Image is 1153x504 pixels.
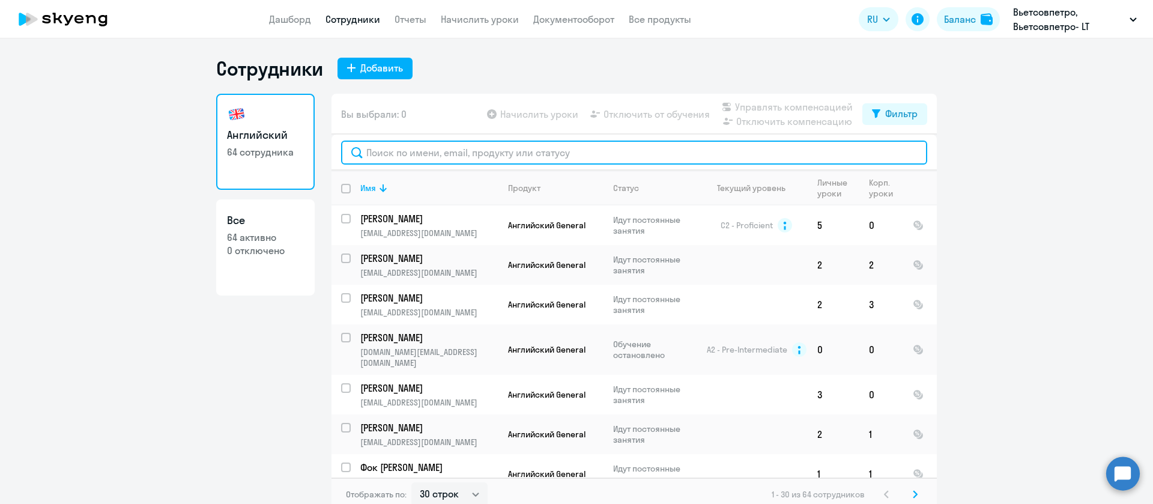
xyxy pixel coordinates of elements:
[817,177,859,199] div: Личные уроки
[227,244,304,257] p: 0 отключено
[817,177,851,199] div: Личные уроки
[360,291,498,305] a: [PERSON_NAME]
[706,183,807,193] div: Текущий уровень
[859,245,903,285] td: 2
[360,228,498,238] p: [EMAIL_ADDRESS][DOMAIN_NAME]
[227,231,304,244] p: 64 активно
[937,7,1000,31] button: Балансbalance
[441,13,519,25] a: Начислить уроки
[859,454,903,494] td: 1
[533,13,614,25] a: Документооборот
[721,220,773,231] span: C2 - Proficient
[629,13,691,25] a: Все продукты
[508,183,603,193] div: Продукт
[337,58,413,79] button: Добавить
[859,414,903,454] td: 1
[360,212,498,225] a: [PERSON_NAME]
[227,127,304,143] h3: Английский
[360,437,498,448] p: [EMAIL_ADDRESS][DOMAIN_NAME]
[360,291,496,305] p: [PERSON_NAME]
[360,331,498,344] a: [PERSON_NAME]
[859,324,903,375] td: 0
[885,106,918,121] div: Фильтр
[613,183,639,193] div: Статус
[613,339,695,360] p: Обучение остановлено
[613,384,695,405] p: Идут постоянные занятия
[360,183,498,193] div: Имя
[859,205,903,245] td: 0
[216,199,315,296] a: Все64 активно0 отключено
[360,212,496,225] p: [PERSON_NAME]
[216,94,315,190] a: Английский64 сотрудника
[360,252,496,265] p: [PERSON_NAME]
[808,245,859,285] td: 2
[360,461,496,474] p: Фок [PERSON_NAME]
[395,13,426,25] a: Отчеты
[508,299,586,310] span: Английский General
[508,260,586,270] span: Английский General
[360,347,498,368] p: [DOMAIN_NAME][EMAIL_ADDRESS][DOMAIN_NAME]
[808,375,859,414] td: 3
[360,421,498,434] a: [PERSON_NAME]
[808,285,859,324] td: 2
[867,12,878,26] span: RU
[508,429,586,440] span: Английский General
[808,414,859,454] td: 2
[360,397,498,408] p: [EMAIL_ADDRESS][DOMAIN_NAME]
[981,13,993,25] img: balance
[869,177,895,199] div: Корп. уроки
[613,214,695,236] p: Идут постоянные занятия
[508,183,540,193] div: Продукт
[944,12,976,26] div: Баланс
[360,461,498,474] a: Фок [PERSON_NAME]
[508,389,586,400] span: Английский General
[216,56,323,80] h1: Сотрудники
[1007,5,1143,34] button: Вьетсовпетро, Вьетсовпетро- LT постоплата 80/20
[707,344,787,355] span: A2 - Pre-Intermediate
[1013,5,1125,34] p: Вьетсовпетро, Вьетсовпетро- LT постоплата 80/20
[341,141,927,165] input: Поиск по имени, email, продукту или статусу
[269,13,311,25] a: Дашборд
[360,421,496,434] p: [PERSON_NAME]
[808,324,859,375] td: 0
[360,381,496,395] p: [PERSON_NAME]
[360,381,498,395] a: [PERSON_NAME]
[859,375,903,414] td: 0
[360,61,403,75] div: Добавить
[859,7,898,31] button: RU
[808,454,859,494] td: 1
[325,13,380,25] a: Сотрудники
[227,105,246,124] img: english
[360,307,498,318] p: [EMAIL_ADDRESS][DOMAIN_NAME]
[613,424,695,445] p: Идут постоянные занятия
[613,294,695,315] p: Идут постоянные занятия
[613,183,695,193] div: Статус
[341,107,407,121] span: Вы выбрали: 0
[869,177,903,199] div: Корп. уроки
[360,476,498,487] p: [EMAIL_ADDRESS][DOMAIN_NAME]
[360,252,498,265] a: [PERSON_NAME]
[508,344,586,355] span: Английский General
[859,285,903,324] td: 3
[772,489,865,500] span: 1 - 30 из 64 сотрудников
[360,183,376,193] div: Имя
[227,145,304,159] p: 64 сотрудника
[808,205,859,245] td: 5
[227,213,304,228] h3: Все
[360,331,496,344] p: [PERSON_NAME]
[862,103,927,125] button: Фильтр
[346,489,407,500] span: Отображать по:
[508,469,586,479] span: Английский General
[360,267,498,278] p: [EMAIL_ADDRESS][DOMAIN_NAME]
[717,183,785,193] div: Текущий уровень
[508,220,586,231] span: Английский General
[613,463,695,485] p: Идут постоянные занятия
[613,254,695,276] p: Идут постоянные занятия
